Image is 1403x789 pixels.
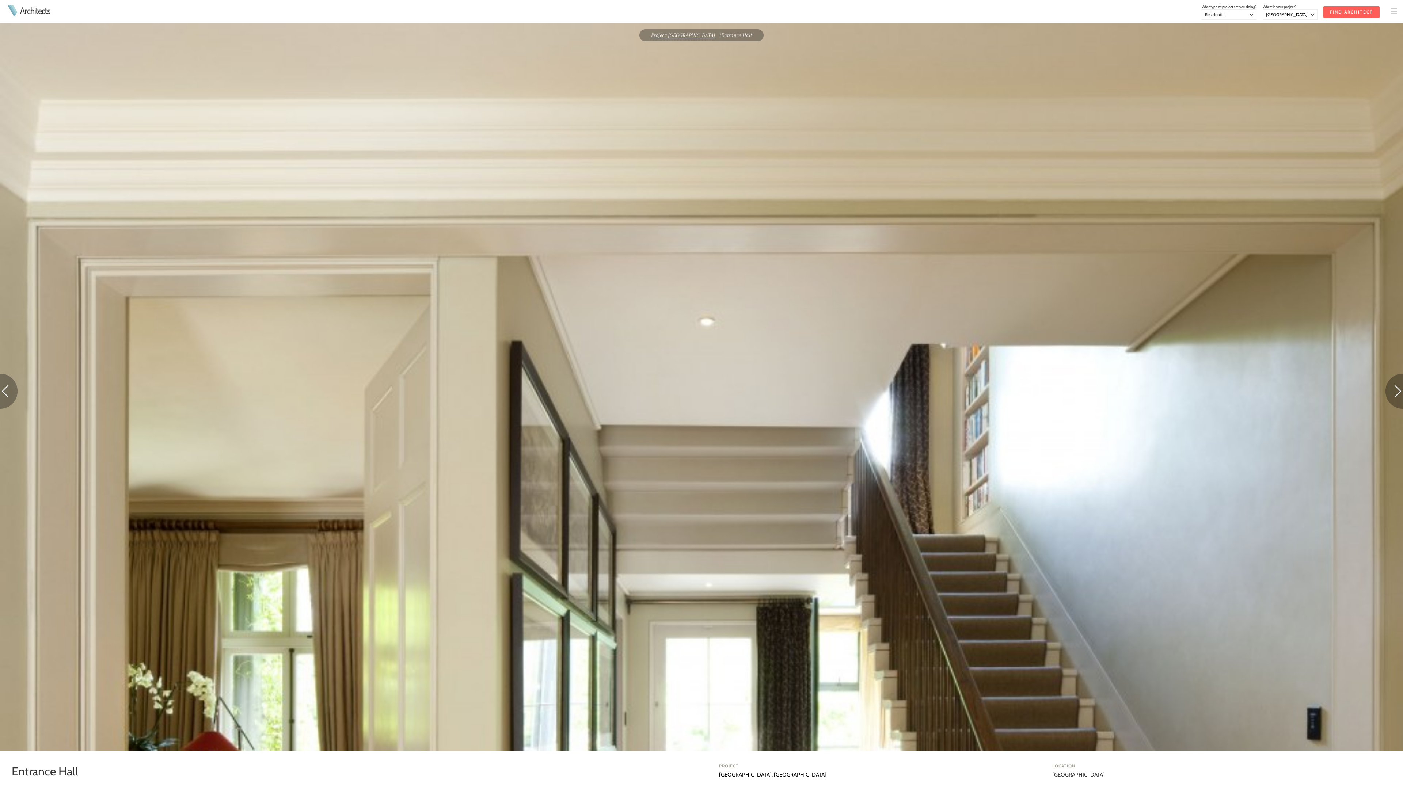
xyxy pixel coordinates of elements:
a: Architects [20,6,50,15]
span: What type of project are you doing? [1202,4,1257,9]
span: / [719,32,721,38]
input: Find Architect [1323,6,1380,18]
img: Architects [6,5,19,16]
a: Go to next photo [1385,374,1403,411]
a: [GEOGRAPHIC_DATA], [GEOGRAPHIC_DATA] [719,771,826,778]
span: Where is your project? [1263,4,1297,9]
h1: Entrance Hall [12,763,690,780]
h4: Location [1052,763,1380,769]
a: Project: [GEOGRAPHIC_DATA] [651,32,715,38]
div: Entrance Hall [639,29,764,41]
h4: Project [719,763,1046,769]
img: Next [1385,374,1403,409]
div: [GEOGRAPHIC_DATA] [1052,763,1380,779]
